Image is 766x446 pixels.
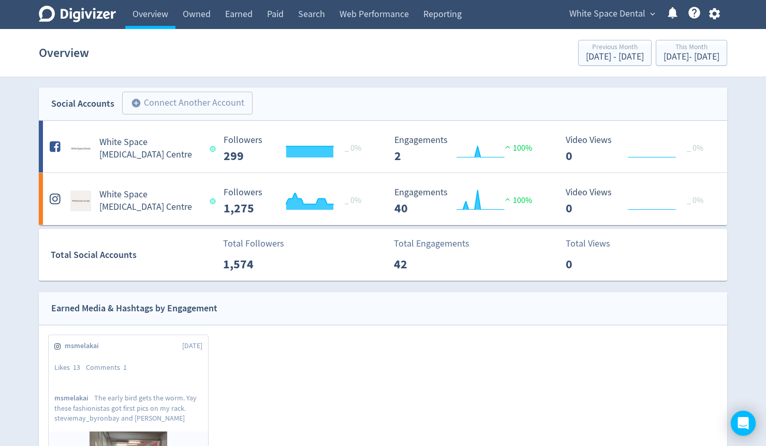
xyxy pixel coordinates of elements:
[503,195,532,206] span: 100%
[345,195,361,206] span: _ 0%
[394,237,469,251] p: Total Engagements
[39,36,89,69] h1: Overview
[123,363,127,372] span: 1
[210,198,218,204] span: Data last synced: 18 Aug 2025, 8:03am (AEST)
[54,393,94,403] span: msmelakai
[394,255,453,274] p: 42
[561,188,716,215] svg: Video Views 0
[223,237,284,251] p: Total Followers
[65,341,105,351] span: msmelakai
[99,189,200,213] h5: White Space [MEDICAL_DATA] Centre
[223,255,283,274] p: 1,574
[503,143,513,151] img: positive-performance.svg
[566,255,625,274] p: 0
[586,52,644,62] div: [DATE] - [DATE]
[566,237,625,251] p: Total Views
[648,9,657,19] span: expand_more
[687,195,703,206] span: _ 0%
[39,121,727,172] a: White Space Dental & Implant Centre undefinedWhite Space [MEDICAL_DATA] Centre Followers 299 Foll...
[210,146,218,152] span: Data last synced: 18 Aug 2025, 8:02am (AEST)
[687,143,703,153] span: _ 0%
[99,136,200,161] h5: White Space [MEDICAL_DATA] Centre
[114,93,253,114] a: Connect Another Account
[656,40,727,66] button: This Month[DATE]- [DATE]
[54,363,86,373] div: Likes
[503,143,532,153] span: 100%
[122,92,253,114] button: Connect Another Account
[51,96,114,111] div: Social Accounts
[70,191,91,211] img: White Space Dental & Implant Centre undefined
[664,44,719,52] div: This Month
[389,188,544,215] svg: Engagements 40
[503,195,513,203] img: positive-performance.svg
[51,301,217,316] div: Earned Media & Hashtags by Engagement
[86,363,132,373] div: Comments
[345,143,361,153] span: _ 0%
[566,6,658,22] button: White Space Dental
[569,6,645,22] span: White Space Dental
[70,138,91,159] img: White Space Dental & Implant Centre undefined
[586,44,644,52] div: Previous Month
[54,393,202,422] p: The early bird gets the worm. Yay these fashionistas got first pics on my rack. steviemay_byronba...
[561,135,716,163] svg: Video Views 0
[73,363,80,372] span: 13
[218,188,374,215] svg: Followers 1,275
[731,411,756,436] div: Open Intercom Messenger
[578,40,652,66] button: Previous Month[DATE] - [DATE]
[389,135,544,163] svg: Engagements 2
[664,52,719,62] div: [DATE] - [DATE]
[182,341,202,351] span: [DATE]
[131,98,141,108] span: add_circle
[39,173,727,225] a: White Space Dental & Implant Centre undefinedWhite Space [MEDICAL_DATA] Centre Followers 1,275 Fo...
[51,248,216,263] div: Total Social Accounts
[218,135,374,163] svg: Followers 299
